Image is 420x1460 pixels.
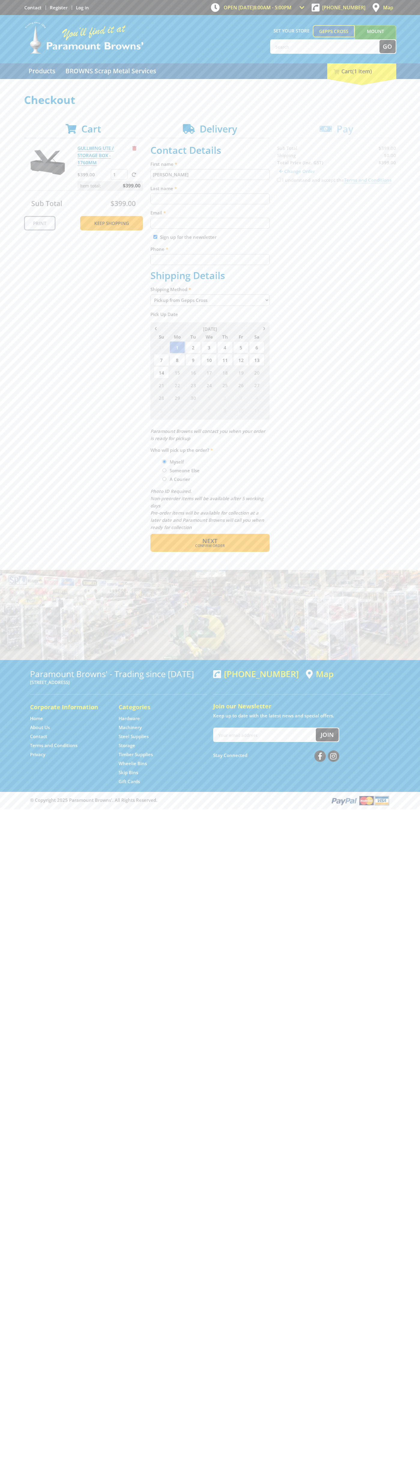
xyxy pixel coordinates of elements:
span: 6 [170,404,185,416]
span: $399.00 [123,181,141,190]
p: Item total: [77,181,143,190]
p: $399.00 [77,171,110,178]
label: Email [150,209,270,216]
a: Go to the Gift Cards page [119,778,140,785]
span: 22 [170,379,185,391]
span: 30 [186,392,201,404]
a: GULLWING UTE / STORAGE BOX - 1760MM [77,145,114,166]
span: Sub Total [31,199,62,208]
span: 19 [233,367,249,379]
span: 10 [233,404,249,416]
span: 7 [186,404,201,416]
span: 11 [249,404,264,416]
a: Go to the BROWNS Scrap Metal Services page [61,63,161,79]
span: Tu [186,333,201,341]
span: 3 [201,341,217,353]
span: 2 [186,341,201,353]
label: Myself [168,457,186,467]
span: 21 [154,379,169,391]
em: Photo ID Required. Non-preorder items will be available after 5 working days Pre-order items will... [150,488,264,530]
em: Paramount Browns will contact you when your order is ready for pickup [150,428,265,441]
span: 10 [201,354,217,366]
a: Go to the Products page [24,63,60,79]
span: 15 [170,367,185,379]
label: Last name [150,185,270,192]
span: We [201,333,217,341]
button: Next Confirm order [150,534,270,552]
span: 26 [233,379,249,391]
a: Go to the Wheelie Bins page [119,760,147,767]
input: Please select who will pick up the order. [162,468,166,472]
label: First name [150,160,270,168]
div: [PHONE_NUMBER] [213,669,299,679]
span: $399.00 [110,199,136,208]
span: 7 [154,354,169,366]
img: Paramount Browns' [24,21,144,54]
span: 17 [201,367,217,379]
span: Su [154,333,169,341]
span: 24 [201,379,217,391]
span: OPEN [DATE] [224,4,292,11]
span: Delivery [200,122,237,135]
span: 16 [186,367,201,379]
span: 29 [170,392,185,404]
span: Th [217,333,233,341]
a: Keep Shopping [80,216,143,230]
a: Go to the Steel Supplies page [119,733,149,740]
span: Next [202,537,217,545]
a: Go to the Privacy page [30,751,45,758]
span: (1 item) [352,68,372,75]
h3: Paramount Browns' - Trading since [DATE] [30,669,207,679]
label: Who will pick up the order? [150,446,270,454]
span: 4 [249,392,264,404]
span: 9 [217,404,233,416]
a: Go to the Skip Bins page [119,769,138,776]
label: A Courier [168,474,192,484]
span: Cart [81,122,101,135]
span: 27 [249,379,264,391]
span: 18 [217,367,233,379]
h5: Join our Newsletter [213,702,390,710]
span: 12 [233,354,249,366]
span: 5 [233,341,249,353]
a: Gepps Cross [313,25,355,37]
span: Fr [233,333,249,341]
span: Confirm order [163,544,257,548]
button: Join [316,728,339,741]
input: Please enter your email address. [150,218,270,229]
span: 5 [154,404,169,416]
label: Phone [150,245,270,253]
a: Mount [PERSON_NAME] [355,25,396,48]
label: Sign up for the newsletter [160,234,216,240]
span: 14 [154,367,169,379]
h1: Checkout [24,94,396,106]
a: Go to the Contact page [30,733,47,740]
label: Someone Else [168,465,202,476]
span: 3 [233,392,249,404]
img: PayPal, Mastercard, Visa accepted [330,795,390,806]
a: Print [24,216,56,230]
input: Your email address [214,728,316,741]
span: Set your store [270,25,313,36]
h5: Categories [119,703,195,711]
p: Keep up to date with the latest news and special offers. [213,712,390,719]
span: 28 [154,392,169,404]
span: 8:00am - 5:00pm [254,4,292,11]
div: Stay Connected [213,748,339,762]
input: Please enter your first name. [150,169,270,180]
span: 13 [249,354,264,366]
label: Shipping Method [150,286,270,293]
input: Please select who will pick up the order. [162,460,166,464]
span: [DATE] [203,326,217,332]
span: 31 [154,341,169,353]
a: Go to the Hardware page [119,715,140,722]
span: Sa [249,333,264,341]
input: Please enter your telephone number. [150,254,270,265]
div: ® Copyright 2025 Paramount Browns'. All Rights Reserved. [24,795,396,806]
a: Go to the Storage page [119,742,135,749]
a: Go to the Machinery page [119,724,142,731]
label: Pick Up Date [150,311,270,318]
span: 1 [170,341,185,353]
span: 20 [249,367,264,379]
p: [STREET_ADDRESS] [30,679,207,686]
